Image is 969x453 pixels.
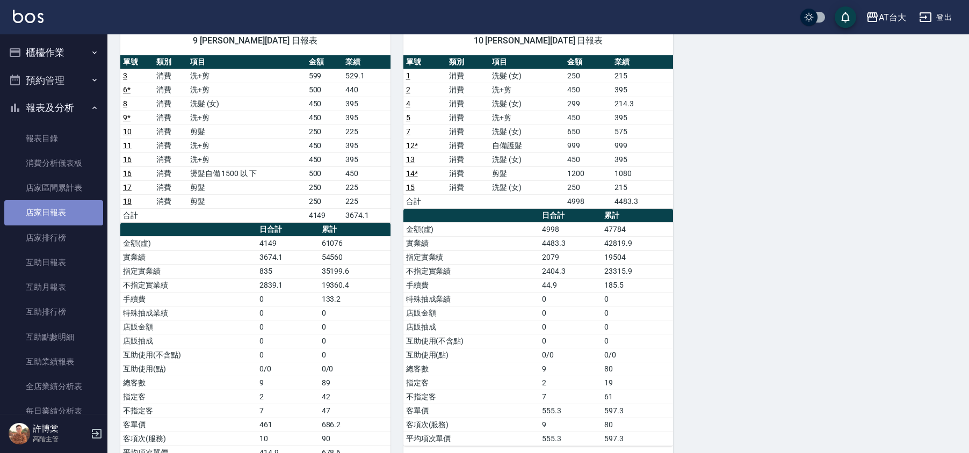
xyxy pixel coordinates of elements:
td: 4149 [257,236,319,250]
td: 214.3 [612,97,673,111]
td: 剪髮 [187,125,306,138]
td: 215 [612,69,673,83]
td: 金額(虛) [403,222,540,236]
td: 250 [565,69,612,83]
span: 10 [PERSON_NAME][DATE] 日報表 [416,35,661,46]
th: 業績 [343,55,390,69]
td: 4483.3 [539,236,602,250]
td: 消費 [446,125,489,138]
td: 剪髮 [187,180,306,194]
td: 客單價 [120,418,257,432]
button: AT台大 [862,6,910,28]
td: 450 [343,166,390,180]
td: 999 [612,138,673,152]
td: 平均項次單價 [403,432,540,445]
td: 650 [565,125,612,138]
div: AT台大 [879,11,906,24]
a: 8 [123,99,127,108]
td: 合計 [120,208,154,222]
td: 消費 [154,152,187,166]
td: 10 [257,432,319,445]
th: 日合計 [539,209,602,223]
td: 消費 [154,97,187,111]
td: 555.3 [539,404,602,418]
td: 250 [306,194,343,208]
a: 10 [123,127,132,136]
a: 11 [123,141,132,150]
td: 19360.4 [319,278,391,292]
td: 消費 [154,69,187,83]
td: 225 [343,180,390,194]
td: 250 [565,180,612,194]
a: 店家排行榜 [4,225,103,250]
td: 0 [257,306,319,320]
th: 金額 [306,55,343,69]
a: 店家日報表 [4,200,103,225]
td: 手續費 [403,278,540,292]
td: 0/0 [539,348,602,362]
td: 7 [257,404,319,418]
td: 0/0 [257,362,319,376]
td: 450 [306,111,343,125]
td: 1200 [565,166,612,180]
td: 店販抽成 [120,334,257,348]
td: 225 [343,125,390,138]
td: 2079 [539,250,602,264]
td: 消費 [446,166,489,180]
td: 225 [343,194,390,208]
td: 消費 [154,166,187,180]
td: 3674.1 [343,208,390,222]
td: 消費 [154,138,187,152]
td: 395 [612,152,673,166]
a: 全店業績分析表 [4,374,103,399]
td: 消費 [446,69,489,83]
td: 洗+剪 [187,152,306,166]
td: 指定實業績 [120,264,257,278]
td: 消費 [446,180,489,194]
td: 互助使用(點) [120,362,257,376]
a: 17 [123,183,132,192]
a: 每日業績分析表 [4,399,103,423]
td: 42819.9 [602,236,673,250]
td: 80 [602,362,673,376]
td: 店販抽成 [403,320,540,334]
td: 洗+剪 [489,83,564,97]
td: 0 [539,334,602,348]
td: 999 [565,138,612,152]
td: 手續費 [120,292,257,306]
td: 消費 [154,194,187,208]
td: 0 [539,306,602,320]
td: 0 [602,334,673,348]
td: 9 [539,362,602,376]
th: 日合計 [257,223,319,237]
td: 消費 [446,152,489,166]
button: 登出 [915,8,956,27]
td: 消費 [154,180,187,194]
td: 洗+剪 [187,138,306,152]
td: 客項次(服務) [120,432,257,445]
td: 450 [565,111,612,125]
table: a dense table [120,55,391,223]
td: 實業績 [403,236,540,250]
th: 累計 [319,223,391,237]
td: 消費 [154,83,187,97]
td: 450 [306,152,343,166]
td: 47784 [602,222,673,236]
a: 15 [406,183,415,192]
td: 2 [257,390,319,404]
td: 洗+剪 [187,69,306,83]
td: 395 [612,111,673,125]
button: 預約管理 [4,67,103,94]
td: 133.2 [319,292,391,306]
td: 250 [306,125,343,138]
a: 互助點數明細 [4,325,103,349]
td: 消費 [154,111,187,125]
td: 消費 [446,83,489,97]
a: 消費分析儀表板 [4,151,103,176]
td: 消費 [446,97,489,111]
td: 47 [319,404,391,418]
td: 529.1 [343,69,390,83]
td: 2839.1 [257,278,319,292]
td: 61076 [319,236,391,250]
td: 互助使用(不含點) [403,334,540,348]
